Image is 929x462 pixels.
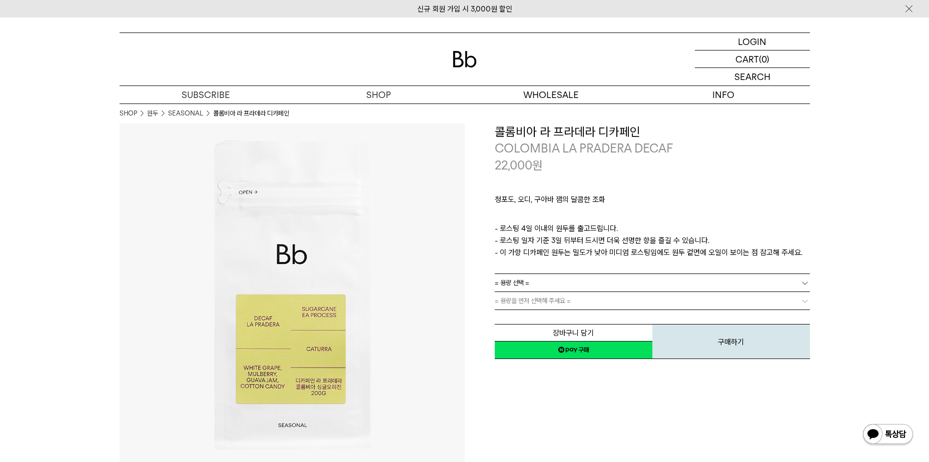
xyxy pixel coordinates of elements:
h3: 콜롬비아 라 프라데라 디카페인 [495,123,810,140]
img: 카카오톡 채널 1:1 채팅 버튼 [862,423,914,447]
span: = 용량을 먼저 선택해 주세요 = [495,292,571,309]
li: 콜롬비아 라 프라데라 디카페인 [213,108,289,118]
p: SEARCH [734,68,770,85]
a: SHOP [120,108,137,118]
a: SUBSCRIBE [120,86,292,103]
a: 신규 회원 가입 시 3,000원 할인 [417,4,512,13]
span: = 용량 선택 = [495,274,529,291]
a: 원두 [147,108,158,118]
p: COLOMBIA LA PRADERA DECAF [495,140,810,157]
a: SHOP [292,86,465,103]
p: LOGIN [738,33,766,50]
p: CART [735,50,759,67]
span: 원 [532,158,543,172]
p: WHOLESALE [465,86,637,103]
a: LOGIN [695,33,810,50]
a: SEASONAL [168,108,203,118]
a: CART (0) [695,50,810,68]
p: ㅤ [495,210,810,222]
p: INFO [637,86,810,103]
p: (0) [759,50,769,67]
p: 청포도, 오디, 구아바 잼의 달콤한 조화 [495,193,810,210]
a: 새창 [495,341,652,359]
p: - 로스팅 4일 이내의 원두를 출고드립니다. - 로스팅 일자 기준 3일 뒤부터 드시면 더욱 선명한 향을 즐길 수 있습니다. - 이 가향 디카페인 원두는 밀도가 낮아 미디엄 로... [495,222,810,258]
button: 장바구니 담기 [495,324,652,341]
button: 구매하기 [652,324,810,359]
img: 로고 [453,51,477,67]
p: 22,000 [495,157,543,174]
